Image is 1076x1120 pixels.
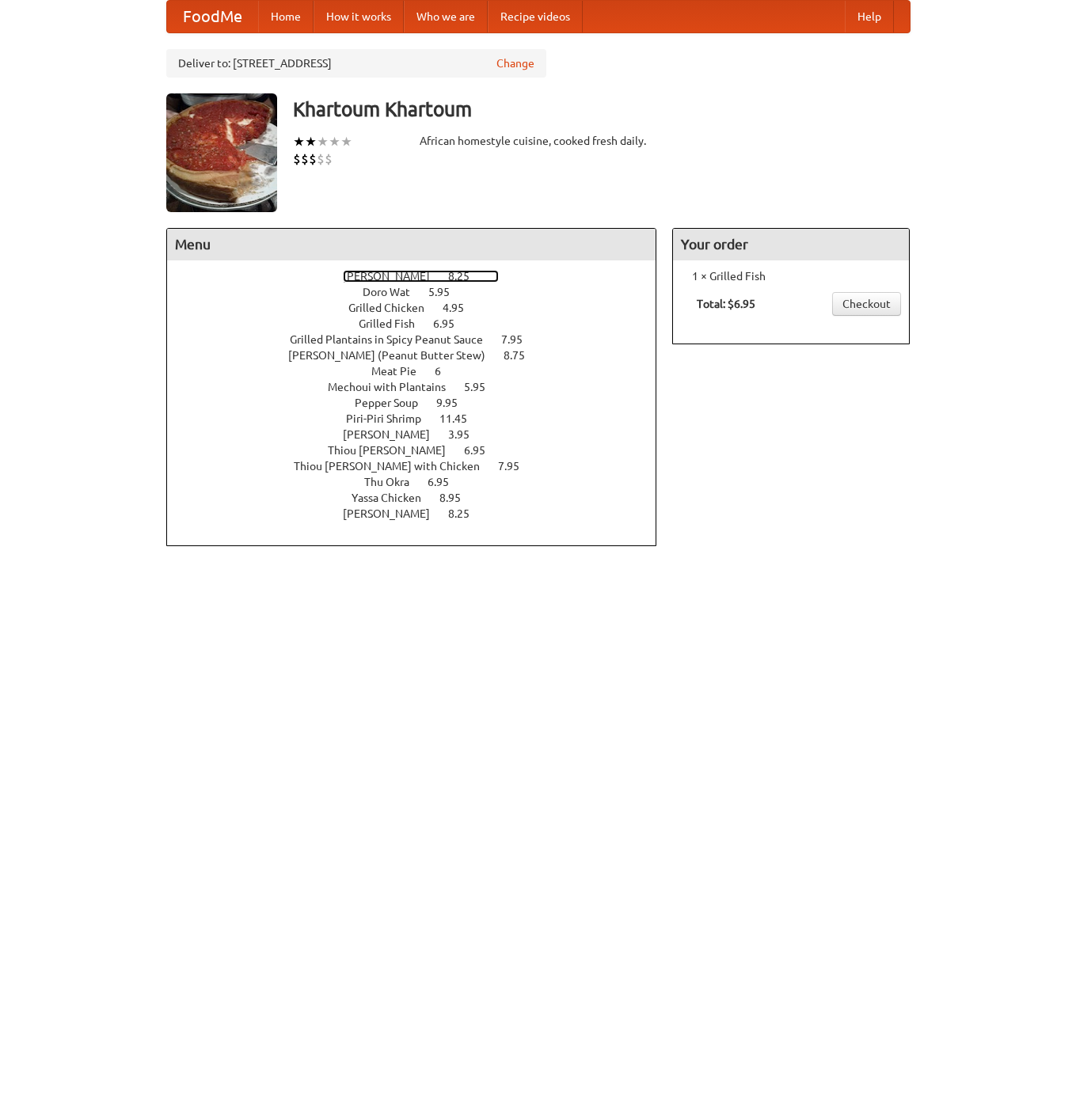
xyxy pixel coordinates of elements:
li: ★ [329,133,340,150]
li: $ [301,150,309,168]
h4: Menu [167,229,656,260]
a: Help [845,1,894,32]
span: Mechoui with Plantains [328,381,462,393]
span: Grilled Chicken [348,302,440,314]
span: 6.95 [464,444,501,457]
span: Pepper Soup [355,397,434,409]
img: angular.jpg [166,93,277,212]
a: Grilled Plantains in Spicy Peanut Sauce 7.95 [290,333,552,346]
a: Meat Pie 6 [371,365,470,378]
span: 6 [435,365,457,378]
span: 6.95 [428,476,465,488]
li: ★ [305,133,317,150]
span: [PERSON_NAME] [343,507,446,520]
a: Who we are [404,1,488,32]
span: Yassa Chicken [352,492,437,504]
span: 8.75 [504,349,541,362]
a: Change [496,55,534,71]
a: FoodMe [167,1,258,32]
a: Yassa Chicken 8.95 [352,492,490,504]
a: Checkout [832,292,901,316]
span: 7.95 [498,460,535,473]
span: 8.25 [448,270,485,283]
li: $ [325,150,333,168]
li: 1 × Grilled Fish [681,268,901,284]
a: Piri-Piri Shrimp 11.45 [346,412,496,425]
span: 6.95 [433,317,470,330]
div: Deliver to: [STREET_ADDRESS] [166,49,546,78]
a: Thiou [PERSON_NAME] 6.95 [328,444,515,457]
span: Doro Wat [363,286,426,298]
a: Grilled Chicken 4.95 [348,302,493,314]
li: ★ [293,133,305,150]
span: 8.95 [439,492,477,504]
li: ★ [317,133,329,150]
span: 5.95 [464,381,501,393]
span: 9.95 [436,397,473,409]
span: Thiou [PERSON_NAME] with Chicken [294,460,496,473]
a: Recipe videos [488,1,583,32]
span: Meat Pie [371,365,432,378]
a: Doro Wat 5.95 [363,286,479,298]
span: Piri-Piri Shrimp [346,412,437,425]
li: $ [309,150,317,168]
span: 7.95 [501,333,538,346]
a: [PERSON_NAME] 3.95 [343,428,499,441]
span: Thiou [PERSON_NAME] [328,444,462,457]
span: [PERSON_NAME] [343,428,446,441]
li: ★ [340,133,352,150]
span: Thu Okra [364,476,425,488]
a: Thu Okra 6.95 [364,476,478,488]
a: Mechoui with Plantains 5.95 [328,381,515,393]
li: $ [293,150,301,168]
span: Grilled Fish [359,317,431,330]
span: [PERSON_NAME] (Peanut Butter Stew) [288,349,501,362]
a: [PERSON_NAME] 8.25 [343,507,499,520]
a: How it works [314,1,404,32]
h3: Khartoum Khartoum [293,93,911,125]
span: 4.95 [443,302,480,314]
span: 8.25 [448,507,485,520]
div: African homestyle cuisine, cooked fresh daily. [420,133,657,149]
h4: Your order [673,229,909,260]
span: 3.95 [448,428,485,441]
span: 5.95 [428,286,466,298]
li: $ [317,150,325,168]
a: Home [258,1,314,32]
span: 11.45 [439,412,483,425]
b: Total: $6.95 [697,298,755,310]
span: [PERSON_NAME] [343,270,446,283]
a: Grilled Fish 6.95 [359,317,484,330]
a: Thiou [PERSON_NAME] with Chicken 7.95 [294,460,549,473]
span: Grilled Plantains in Spicy Peanut Sauce [290,333,499,346]
a: [PERSON_NAME] (Peanut Butter Stew) 8.75 [288,349,554,362]
a: [PERSON_NAME] 8.25 [343,270,499,283]
a: Pepper Soup 9.95 [355,397,487,409]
